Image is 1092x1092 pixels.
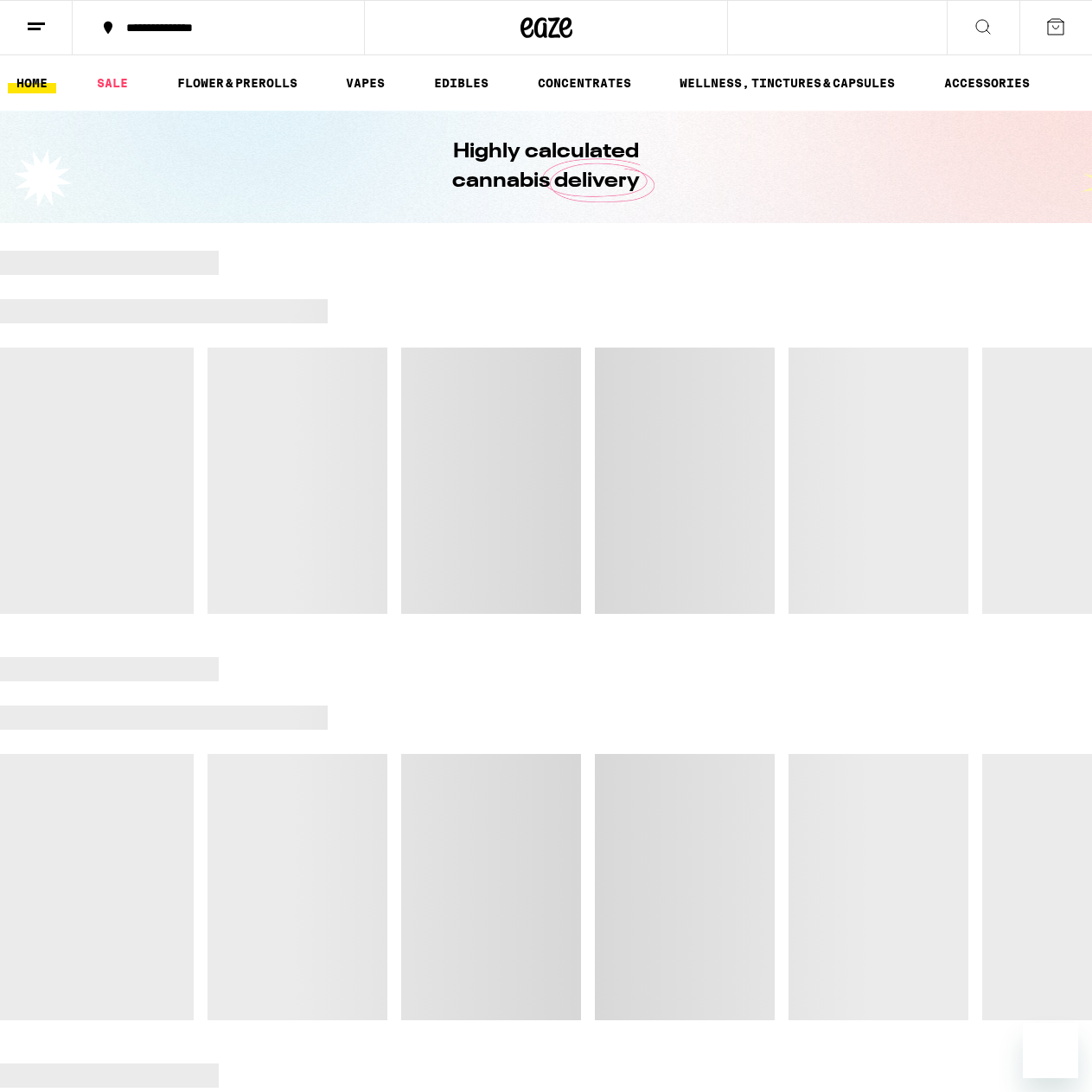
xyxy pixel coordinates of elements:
a: FLOWER & PREROLLS [169,73,306,93]
a: EDIBLES [425,73,497,93]
a: VAPES [337,73,393,93]
a: HOME [8,73,56,93]
a: ACCESSORIES [936,73,1038,93]
iframe: Button to launch messaging window [1023,1023,1078,1078]
h1: Highly calculated cannabis delivery [404,137,689,196]
a: CONCENTRATES [529,73,640,93]
a: SALE [88,73,137,93]
a: WELLNESS, TINCTURES & CAPSULES [671,73,904,93]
